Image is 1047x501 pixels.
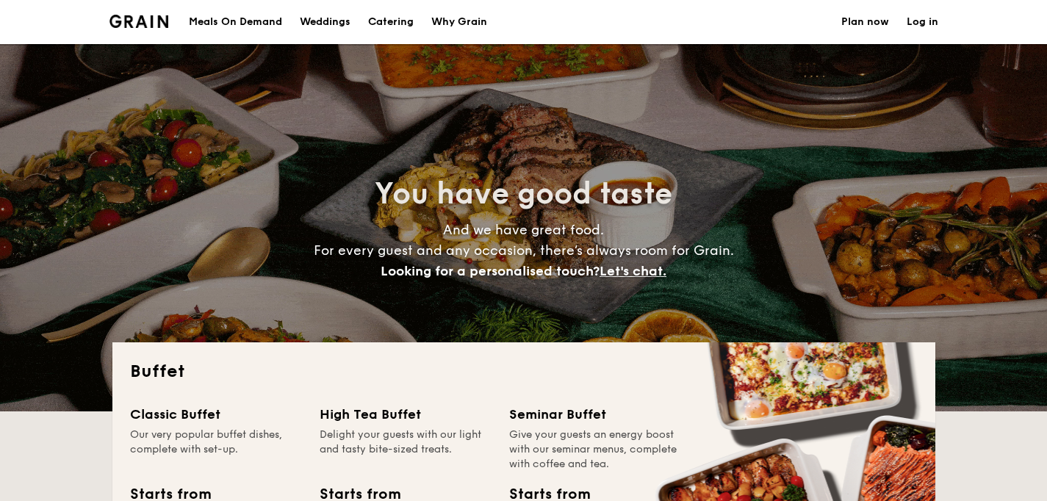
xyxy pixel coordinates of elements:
[600,263,666,279] span: Let's chat.
[109,15,169,28] a: Logotype
[130,404,302,425] div: Classic Buffet
[109,15,169,28] img: Grain
[320,404,492,425] div: High Tea Buffet
[320,428,492,472] div: Delight your guests with our light and tasty bite-sized treats.
[130,428,302,472] div: Our very popular buffet dishes, complete with set-up.
[375,176,672,212] span: You have good taste
[509,404,681,425] div: Seminar Buffet
[130,360,918,383] h2: Buffet
[509,428,681,472] div: Give your guests an energy boost with our seminar menus, complete with coffee and tea.
[314,222,734,279] span: And we have great food. For every guest and any occasion, there’s always room for Grain.
[381,263,600,279] span: Looking for a personalised touch?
